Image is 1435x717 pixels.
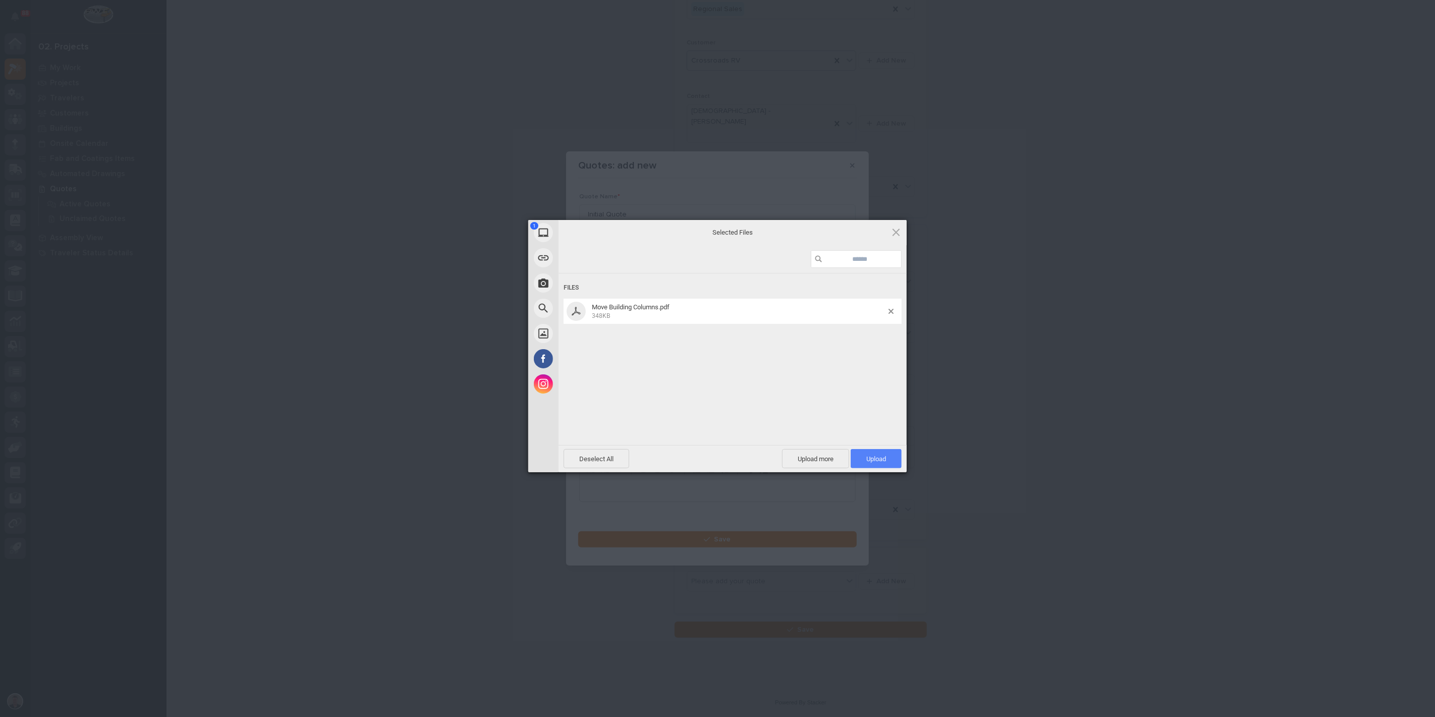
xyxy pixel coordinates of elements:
span: Move Building Columns.pdf [589,303,889,320]
div: Unsplash [528,321,649,346]
span: Upload [851,449,902,468]
span: Selected Files [632,228,834,237]
span: 348KB [592,312,610,319]
span: Move Building Columns.pdf [592,303,670,311]
span: Click here or hit ESC to close picker [891,227,902,238]
div: Files [564,279,902,297]
div: Link (URL) [528,245,649,270]
span: Upload [866,455,886,463]
span: Deselect All [564,449,629,468]
div: Web Search [528,296,649,321]
div: Instagram [528,371,649,397]
span: 1 [530,222,538,230]
span: Upload more [782,449,849,468]
div: Facebook [528,346,649,371]
div: My Device [528,220,649,245]
div: Take Photo [528,270,649,296]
